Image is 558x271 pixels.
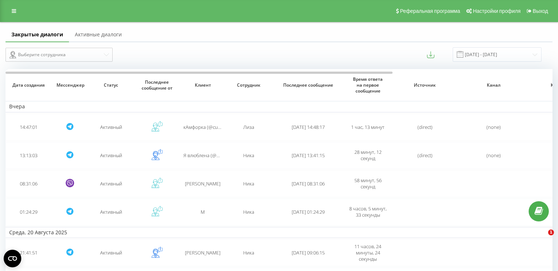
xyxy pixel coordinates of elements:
[231,82,266,88] span: Сотрудник
[201,209,205,215] span: M
[88,114,134,141] td: Активный
[56,82,83,88] span: Мессенджер
[6,28,69,42] a: Закрытые диалоги
[345,170,391,197] td: 58 минут, 56 секунд
[6,199,51,225] td: 01:24:29
[466,82,521,88] span: Канал
[10,50,103,59] div: Выберите сотрудника
[88,239,134,266] td: Активный
[533,8,548,14] span: Выход
[292,180,325,187] span: [DATE] 08:31:06
[278,82,338,88] span: Последнее сообщение
[11,82,46,88] span: Дата создания
[88,170,134,197] td: Активный
[183,152,257,159] span: Я влюблена (@Natalia_3013_beriy)
[6,114,51,141] td: 14:47:01
[486,124,501,130] span: (none)
[292,124,325,130] span: [DATE] 14:48:17
[345,199,391,225] td: 8 часов, 5 минут, 33 секунды
[183,124,234,130] span: кАмфорка (@cumforca)
[292,209,325,215] span: [DATE] 01:24:29
[88,142,134,169] td: Активный
[94,82,128,88] span: Статус
[292,152,325,159] span: [DATE] 13:41:15
[345,142,391,169] td: 28 минут, 12 секунд
[533,230,551,247] iframe: Intercom live chat
[427,51,434,58] button: Экспортировать сообщения
[292,249,325,256] span: [DATE] 09:06:15
[417,152,433,159] span: (direct)
[4,250,21,267] button: Open CMP widget
[185,249,220,256] span: [PERSON_NAME]
[243,249,254,256] span: Ника
[486,152,501,159] span: (none)
[185,180,220,187] span: [PERSON_NAME]
[473,8,521,14] span: Настройки профиля
[350,76,385,94] span: Время ответа на первое сообщение
[243,209,254,215] span: Ника
[6,170,51,197] td: 08:31:06
[185,82,220,88] span: Клиент
[397,82,452,88] span: Источник
[243,152,254,159] span: Ника
[548,230,554,235] span: 1
[417,124,433,130] span: (direct)
[345,239,391,266] td: 11 часов, 24 минуты, 24 секунды
[66,179,74,187] svg: Viber
[345,114,391,141] td: 1 час, 13 минут
[243,124,254,130] span: Лиза
[6,239,51,266] td: 21:41:51
[88,199,134,225] td: Активный
[400,8,460,14] span: Реферальная программа
[69,28,128,42] a: Активные диалоги
[243,180,254,187] span: Ника
[6,142,51,169] td: 13:13:03
[139,79,174,91] span: Последнее сообщение от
